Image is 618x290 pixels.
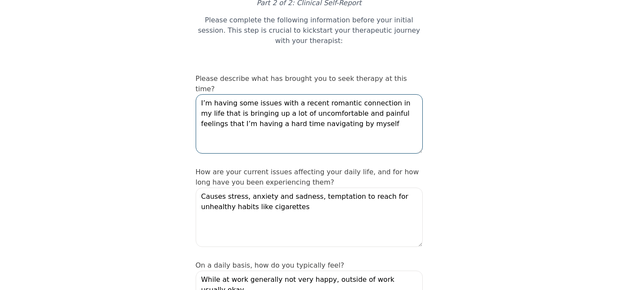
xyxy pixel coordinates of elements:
[196,94,423,154] textarea: I’m having some issues with a recent romantic connection in my life that is bringing up a lot of ...
[196,15,423,46] p: Please complete the following information before your initial session. This step is crucial to ki...
[196,74,407,93] label: Please describe what has brought you to seek therapy at this time?
[196,168,419,186] label: How are your current issues affecting your daily life, and for how long have you been experiencin...
[196,261,344,269] label: On a daily basis, how do you typically feel?
[196,188,423,247] textarea: Causes stress, anxiety and sadness, temptation to reach for unhealthy habits like cigarettes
